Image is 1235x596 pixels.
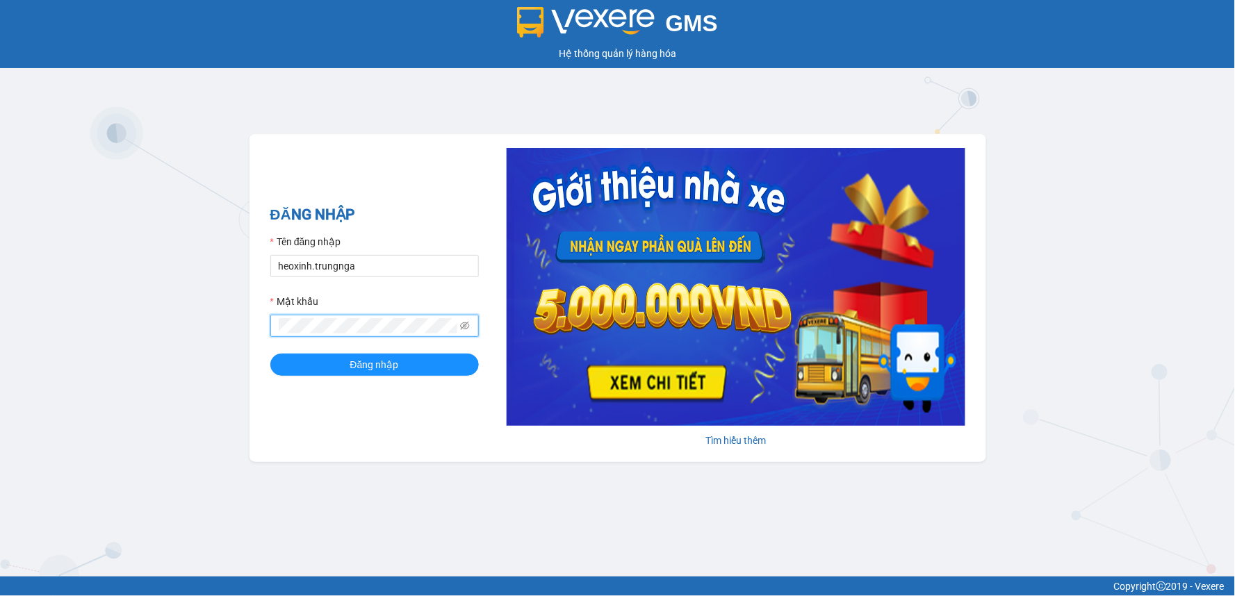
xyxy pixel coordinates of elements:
label: Tên đăng nhập [270,234,341,249]
button: Đăng nhập [270,354,479,376]
span: Đăng nhập [350,357,399,372]
span: eye-invisible [460,321,470,331]
label: Mật khẩu [270,294,318,309]
h2: ĐĂNG NHẬP [270,204,479,226]
span: copyright [1156,581,1166,591]
input: Mật khẩu [279,318,458,333]
span: GMS [666,10,718,36]
div: Copyright 2019 - Vexere [10,579,1225,594]
div: Tìm hiểu thêm [507,433,965,448]
img: banner-0 [507,148,965,426]
img: logo 2 [517,7,655,38]
div: Hệ thống quản lý hàng hóa [3,46,1232,61]
input: Tên đăng nhập [270,255,479,277]
a: GMS [517,21,718,32]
